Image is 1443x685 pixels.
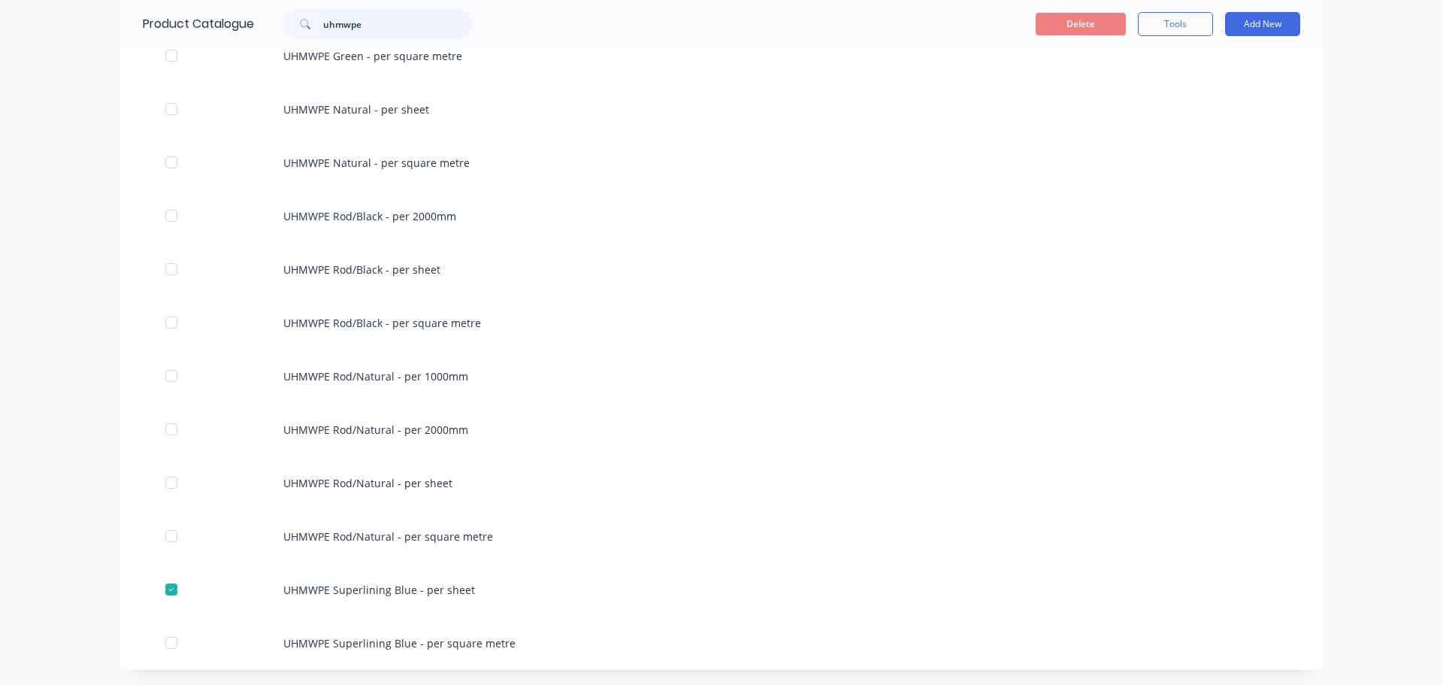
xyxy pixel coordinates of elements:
div: UHMWPE Natural - per square metre [120,136,1323,189]
div: UHMWPE Rod/Black - per square metre [120,296,1323,350]
div: UHMWPE Natural - per sheet [120,83,1323,136]
button: Delete [1036,13,1126,35]
div: UHMWPE Rod/Black - per 2000mm [120,189,1323,243]
div: UHMWPE Rod/Natural - per sheet [120,456,1323,510]
div: UHMWPE Superlining Blue - per square metre [120,617,1323,670]
button: Add New [1225,12,1300,36]
input: Search... [323,9,472,39]
div: UHMWPE Superlining Blue - per sheet [120,563,1323,617]
div: UHMWPE Rod/Natural - per square metre [120,510,1323,563]
div: UHMWPE Green - per square metre [120,29,1323,83]
div: UHMWPE Rod/Natural - per 2000mm [120,403,1323,456]
div: UHMWPE Rod/Black - per sheet [120,243,1323,296]
div: UHMWPE Rod/Natural - per 1000mm [120,350,1323,403]
button: Tools [1138,12,1213,36]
